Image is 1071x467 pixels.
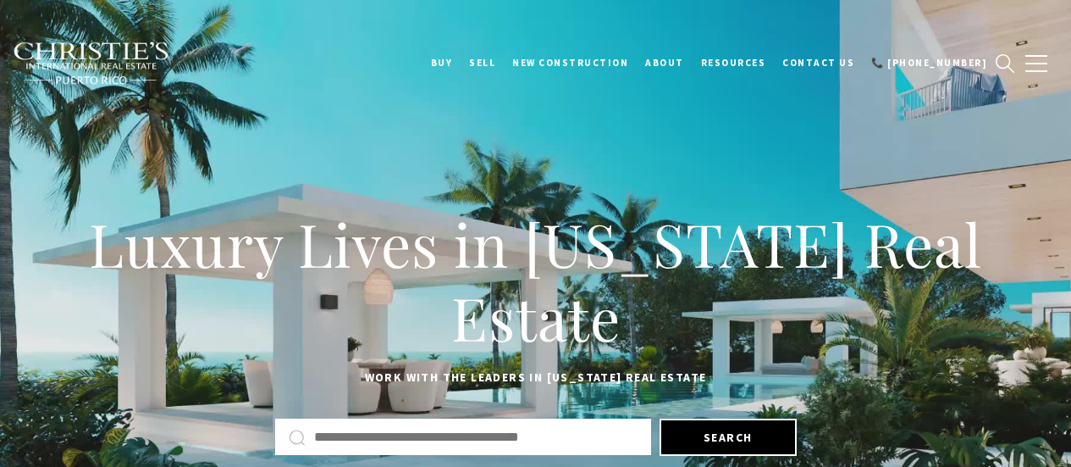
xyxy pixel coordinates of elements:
button: Search [660,419,797,456]
a: About [637,42,693,84]
a: Resources [693,42,775,84]
span: 📞 [PHONE_NUMBER] [871,57,987,69]
span: Contact Us [782,57,854,69]
a: New Construction [504,42,637,84]
p: Work with the leaders in [US_STATE] Real Estate [42,368,1029,388]
a: BUY [422,42,461,84]
h1: Luxury Lives in [US_STATE] Real Estate [42,207,1029,355]
a: 📞 [PHONE_NUMBER] [863,42,996,84]
span: New Construction [512,57,628,69]
a: SELL [461,42,504,84]
img: Christie's International Real Estate black text logo [13,42,170,86]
